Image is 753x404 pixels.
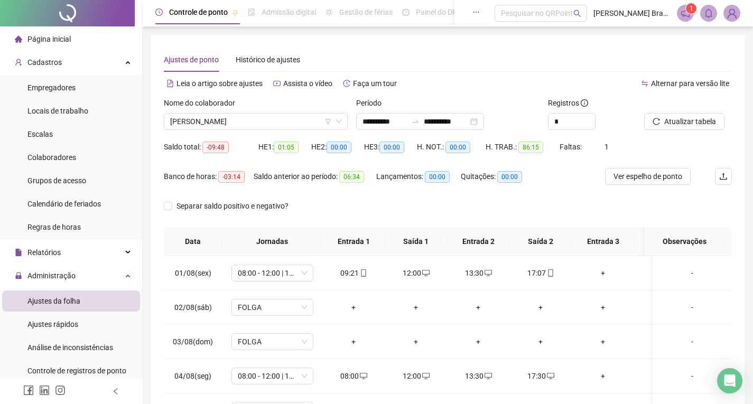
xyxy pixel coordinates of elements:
[509,227,572,256] th: Saída 2
[236,55,300,64] span: Histórico de ajustes
[643,370,688,382] div: +
[164,227,222,256] th: Data
[325,118,331,125] span: filter
[248,8,255,16] span: file-done
[222,227,322,256] th: Jornadas
[353,79,397,88] span: Faça um tour
[421,372,430,380] span: desktop
[27,343,113,352] span: Análise de inconsistências
[262,8,316,16] span: Admissão digital
[155,8,163,16] span: clock-circle
[238,368,307,384] span: 08:00 - 12:00 | 13:30 - 17:30
[331,336,376,347] div: +
[27,58,62,67] span: Cadastros
[497,171,522,183] span: 00:00
[27,176,86,185] span: Grupos de acesso
[653,236,715,247] span: Observações
[593,7,671,19] span: [PERSON_NAME] Braga Informática Ltda
[326,8,333,16] span: sun
[411,117,420,126] span: swap-right
[484,372,492,380] span: desktop
[331,302,376,313] div: +
[27,83,76,92] span: Empregadores
[580,336,626,347] div: +
[518,302,563,313] div: +
[258,141,311,153] div: HE 1:
[27,130,53,138] span: Escalas
[336,118,342,125] span: down
[39,385,50,396] span: linkedin
[645,227,724,256] th: Observações
[518,142,543,153] span: 86:15
[411,117,420,126] span: to
[27,248,61,257] span: Relatórios
[15,35,22,43] span: home
[174,372,211,380] span: 04/08(seg)
[364,141,417,153] div: HE 3:
[661,336,723,347] div: -
[661,302,723,313] div: -
[173,337,213,346] span: 03/08(dom)
[174,303,212,312] span: 02/08(sáb)
[455,267,501,279] div: 13:30
[172,200,293,212] span: Separar saldo positivo e negativo?
[681,8,690,18] span: notification
[455,302,501,313] div: +
[580,302,626,313] div: +
[27,297,80,305] span: Ajustes da folha
[573,10,581,17] span: search
[402,8,410,16] span: dashboard
[343,80,350,87] span: history
[724,5,740,21] img: 90128
[643,302,688,313] div: +
[641,80,648,87] span: swap
[27,107,88,115] span: Locais de trabalho
[572,227,634,256] th: Entrada 3
[393,302,439,313] div: +
[486,141,560,153] div: H. TRAB.:
[339,171,364,183] span: 06:34
[331,267,376,279] div: 09:21
[385,227,447,256] th: Saída 1
[55,385,66,396] span: instagram
[661,267,723,279] div: -
[331,370,376,382] div: 08:00
[421,269,430,277] span: desktop
[15,59,22,66] span: user-add
[560,143,583,151] span: Faltas:
[580,370,626,382] div: +
[484,269,492,277] span: desktop
[643,267,688,279] div: +
[164,141,258,153] div: Saldo total:
[546,372,554,380] span: desktop
[27,200,101,208] span: Calendário de feriados
[717,368,742,393] div: Open Intercom Messenger
[634,227,696,256] th: Saída 3
[651,79,729,88] span: Alternar para versão lite
[518,336,563,347] div: +
[581,99,588,107] span: info-circle
[232,10,238,16] span: pushpin
[416,8,457,16] span: Painel do DP
[379,142,404,153] span: 00:00
[15,249,22,256] span: file
[447,227,509,256] th: Entrada 2
[455,336,501,347] div: +
[273,80,281,87] span: youtube
[283,79,332,88] span: Assista o vídeo
[176,79,263,88] span: Leia o artigo sobre ajustes
[169,8,228,16] span: Controle de ponto
[166,80,174,87] span: file-text
[170,114,341,129] span: REGINALDO CARLOS DE JESUS SANTOS
[356,97,388,109] label: Período
[238,299,307,315] span: FOLGA
[164,55,219,64] span: Ajustes de ponto
[417,141,486,153] div: H. NOT.:
[359,372,367,380] span: desktop
[27,367,126,375] span: Controle de registros de ponto
[27,320,78,328] span: Ajustes rápidos
[704,8,713,18] span: bell
[613,171,682,182] span: Ver espelho de ponto
[425,171,450,183] span: 00:00
[164,97,242,109] label: Nome do colaborador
